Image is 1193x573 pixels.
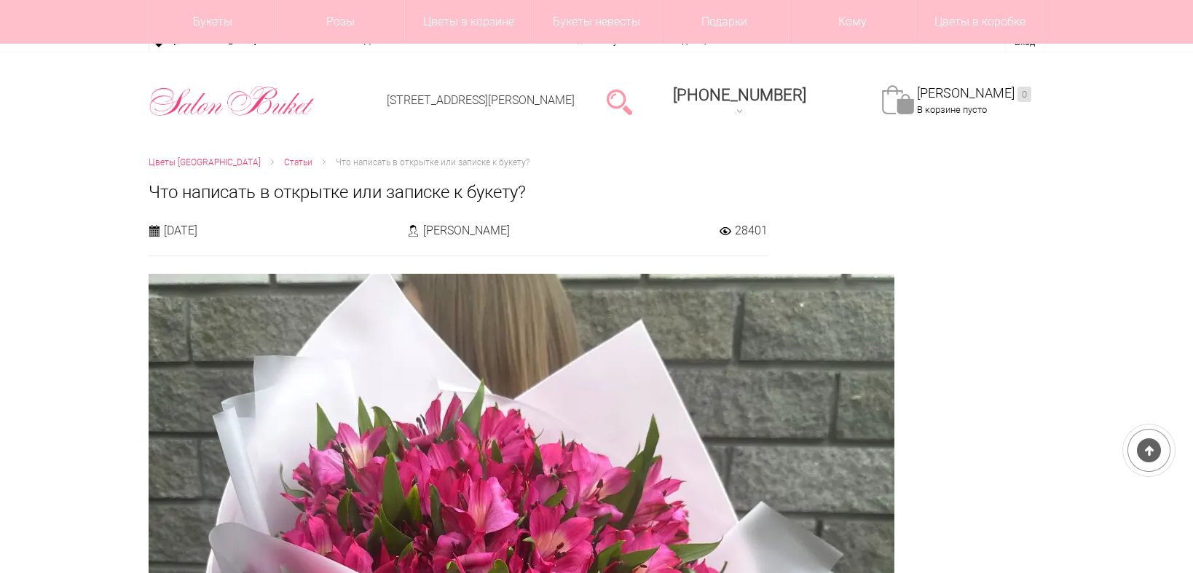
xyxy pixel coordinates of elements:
h1: Что написать в открытке или записке к букету? [149,179,1044,205]
a: [PERSON_NAME] [917,85,1031,102]
span: 28401 [735,223,768,238]
ins: 0 [1017,87,1031,102]
span: Статьи [284,157,312,167]
span: [DATE] [164,223,197,238]
span: В корзине пусто [917,104,987,115]
a: [STREET_ADDRESS][PERSON_NAME] [387,93,575,107]
a: Цветы [GEOGRAPHIC_DATA] [149,155,261,170]
a: Статьи [284,155,312,170]
span: [PHONE_NUMBER] [673,86,806,104]
span: Цветы [GEOGRAPHIC_DATA] [149,157,261,167]
span: Что написать в открытке или записке к букету? [336,157,529,167]
img: Цветы Нижний Новгород [149,82,315,120]
a: [PHONE_NUMBER] [664,81,815,122]
span: [PERSON_NAME] [423,223,510,238]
